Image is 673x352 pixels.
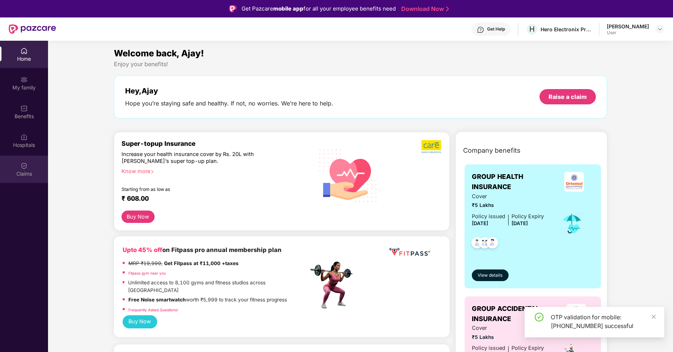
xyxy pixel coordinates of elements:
[122,195,301,203] div: ₹ 608.00
[20,105,28,112] img: svg+xml;base64,PHN2ZyBpZD0iQmVuZWZpdHMiIHhtbG5zPSJodHRwOi8vd3d3LnczLm9yZy8yMDAwL3N2ZyIgd2lkdGg9Ij...
[472,192,544,201] span: Cover
[446,5,449,13] img: Stroke
[128,260,163,266] del: MRP ₹19,999,
[122,151,277,164] div: Increase your health insurance cover by Rs. 20L with [PERSON_NAME]’s super top-up plan.
[472,220,488,226] span: [DATE]
[128,279,308,295] p: Unlimited access to 8,100 gyms and fitness studios across [GEOGRAPHIC_DATA]
[560,212,584,236] img: icon
[564,172,584,192] img: insurerLogo
[20,133,28,141] img: svg+xml;base64,PHN2ZyBpZD0iSG9zcGl0YWxzIiB4bWxucz0iaHR0cDovL3d3dy53My5vcmcvMjAwMC9zdmciIHdpZHRoPS...
[472,304,558,324] span: GROUP ACCIDENTAL INSURANCE
[549,93,587,101] div: Raise a claim
[229,5,236,12] img: Logo
[472,333,544,341] span: ₹5 Lakhs
[308,260,359,311] img: fpp.png
[122,168,304,173] div: Know more
[607,30,649,36] div: User
[551,313,656,330] div: OTP validation for mobile: [PHONE_NUMBER] successful
[511,212,544,221] div: Policy Expiry
[123,246,282,253] b: on Fitpass pro annual membership plan
[125,87,333,95] div: Hey, Ajay
[20,162,28,169] img: svg+xml;base64,PHN2ZyBpZD0iQ2xhaW0iIHhtbG5zPSJodHRwOi8vd3d3LnczLm9yZy8yMDAwL3N2ZyIgd2lkdGg9IjIwIi...
[487,26,505,32] div: Get Help
[273,5,303,12] strong: mobile app
[476,235,494,253] img: svg+xml;base64,PHN2ZyB4bWxucz0iaHR0cDovL3d3dy53My5vcmcvMjAwMC9zdmciIHdpZHRoPSI0OC45MTUiIGhlaWdodD...
[478,272,502,279] span: View details
[125,100,333,107] div: Hope you’re staying safe and healthy. If not, no worries. We’re here to help.
[421,140,442,153] img: b5dec4f62d2307b9de63beb79f102df3.png
[401,5,447,13] a: Download Now
[242,4,396,13] div: Get Pazcare for all your employee benefits need
[472,201,544,209] span: ₹5 Lakhs
[472,172,554,192] span: GROUP HEALTH INSURANCE
[128,297,186,303] strong: Free Noise smartwatch
[123,246,162,253] b: Upto 45% off
[20,47,28,55] img: svg+xml;base64,PHN2ZyBpZD0iSG9tZSIgeG1sbnM9Imh0dHA6Ly93d3cudzMub3JnLzIwMDAvc3ZnIiB3aWR0aD0iMjAiIG...
[123,315,157,328] button: Buy Now
[463,145,521,156] span: Company benefits
[20,76,28,83] img: svg+xml;base64,PHN2ZyB3aWR0aD0iMjAiIGhlaWdodD0iMjAiIHZpZXdCb3g9IjAgMCAyMCAyMCIgZmlsbD0ibm9uZSIgeG...
[314,140,383,210] img: svg+xml;base64,PHN2ZyB4bWxucz0iaHR0cDovL3d3dy53My5vcmcvMjAwMC9zdmciIHhtbG5zOnhsaW5rPSJodHRwOi8vd3...
[128,271,166,275] a: Fitpass gym near you
[128,308,178,312] a: Frequently Asked Questions!
[477,26,484,33] img: svg+xml;base64,PHN2ZyBpZD0iSGVscC0zMngzMiIgeG1sbnM9Imh0dHA6Ly93d3cudzMub3JnLzIwMDAvc3ZnIiB3aWR0aD...
[541,26,592,33] div: Hero Electronix Private Limited
[511,220,528,226] span: [DATE]
[388,245,431,259] img: fppp.png
[122,140,308,147] div: Super-topup Insurance
[114,60,608,68] div: Enjoy your benefits!
[150,170,154,174] span: right
[9,24,56,34] img: New Pazcare Logo
[122,187,278,192] div: Starting from as low as
[114,48,204,59] span: Welcome back, Ajay!
[535,313,543,321] span: check-circle
[468,235,486,253] img: svg+xml;base64,PHN2ZyB4bWxucz0iaHR0cDovL3d3dy53My5vcmcvMjAwMC9zdmciIHdpZHRoPSI0OC45NDMiIGhlaWdodD...
[472,269,509,281] button: View details
[472,212,505,221] div: Policy issued
[483,235,501,253] img: svg+xml;base64,PHN2ZyB4bWxucz0iaHR0cDovL3d3dy53My5vcmcvMjAwMC9zdmciIHdpZHRoPSI0OC45NDMiIGhlaWdodD...
[122,211,155,223] button: Buy Now
[164,260,239,266] strong: Get Fitpass at ₹11,000 +taxes
[128,296,287,304] p: worth ₹5,999 to track your fitness progress
[607,23,649,30] div: [PERSON_NAME]
[566,304,586,324] img: insurerLogo
[657,26,663,32] img: svg+xml;base64,PHN2ZyBpZD0iRHJvcGRvd24tMzJ4MzIiIHhtbG5zPSJodHRwOi8vd3d3LnczLm9yZy8yMDAwL3N2ZyIgd2...
[529,25,535,33] span: H
[651,314,656,319] span: close
[472,324,544,332] span: Cover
